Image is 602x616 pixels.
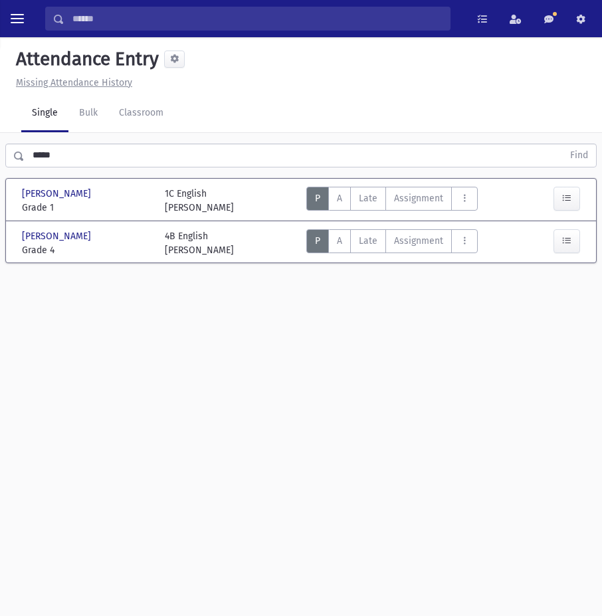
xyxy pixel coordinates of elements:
[394,235,443,247] span: Assignment
[165,187,234,215] div: 1C English [PERSON_NAME]
[108,95,174,132] a: Classroom
[165,229,234,257] div: 4B English [PERSON_NAME]
[21,95,68,132] a: Single
[562,144,596,167] button: Find
[394,193,443,204] span: Assignment
[22,201,151,215] span: Grade 1
[68,95,108,132] a: Bulk
[11,48,159,70] h5: Attendance Entry
[359,235,377,247] span: Late
[315,235,320,247] span: P
[11,77,132,88] a: Missing Attendance History
[22,243,151,257] span: Grade 4
[22,187,94,201] span: [PERSON_NAME]
[337,193,342,204] span: A
[306,229,478,257] div: AttTypes
[315,193,320,204] span: P
[337,235,342,247] span: A
[16,77,132,88] u: Missing Attendance History
[22,229,94,243] span: [PERSON_NAME]
[306,187,478,215] div: AttTypes
[64,7,450,31] input: Search
[359,193,377,204] span: Late
[5,7,29,31] button: toggle menu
